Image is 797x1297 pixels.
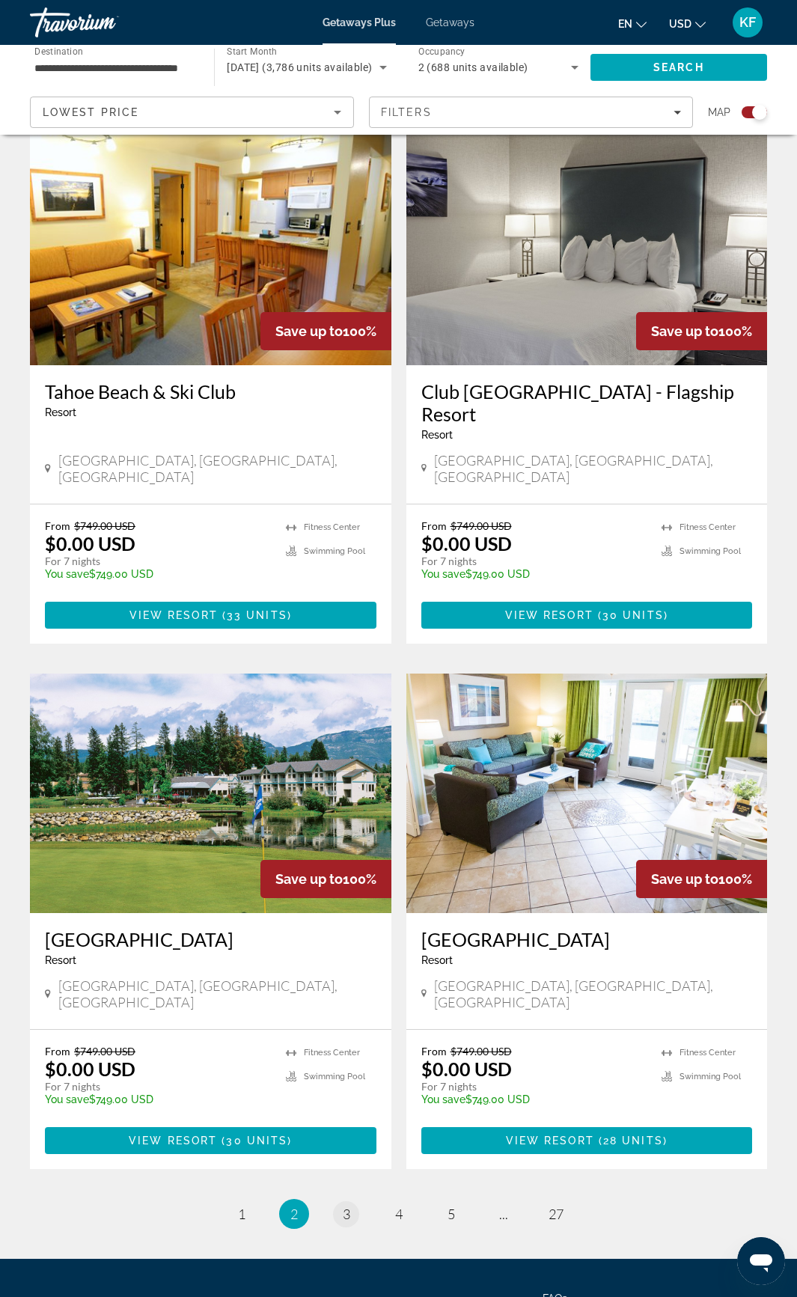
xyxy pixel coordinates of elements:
span: View Resort [129,1135,217,1147]
button: View Resort(28 units) [421,1127,753,1154]
span: $749.00 USD [74,519,135,532]
a: Getaways [426,16,474,28]
span: 28 units [603,1135,663,1147]
span: Fitness Center [680,1048,736,1058]
span: Save up to [651,323,718,339]
span: Lowest Price [43,106,138,118]
p: $749.00 USD [45,1093,271,1105]
span: Save up to [275,871,343,887]
a: Getaways Plus [323,16,396,28]
img: Club Boardwalk Resorts - Flagship Resort [406,126,768,365]
span: KF [739,15,756,30]
span: You save [421,1093,465,1105]
div: 100% [636,312,767,350]
span: 4 [395,1206,403,1222]
span: USD [669,18,691,30]
span: Fitness Center [304,1048,360,1058]
span: 1 [238,1206,245,1222]
span: $749.00 USD [451,519,512,532]
span: ( ) [217,1135,292,1147]
span: Occupancy [418,46,465,57]
span: Resort [45,406,76,418]
span: Fitness Center [680,522,736,532]
span: Swimming Pool [680,1072,741,1081]
p: $0.00 USD [421,532,512,555]
span: $749.00 USD [74,1045,135,1058]
span: View Resort [129,609,218,621]
button: Change currency [669,13,706,34]
div: 100% [260,312,391,350]
span: Save up to [651,871,718,887]
a: Tahoe Beach & Ski Club [45,380,376,403]
p: $749.00 USD [421,1093,647,1105]
span: Swimming Pool [304,546,365,556]
a: [GEOGRAPHIC_DATA] [421,928,753,950]
span: $749.00 USD [451,1045,512,1058]
span: From [45,1045,70,1058]
span: Save up to [275,323,343,339]
span: 3 [343,1206,350,1222]
button: View Resort(30 units) [45,1127,376,1154]
span: ... [499,1206,508,1222]
button: Search [590,54,767,81]
span: Resort [421,954,453,966]
img: Meadow Lake Golf Resort [30,674,391,913]
p: For 7 nights [421,555,647,568]
p: For 7 nights [45,1080,271,1093]
p: $0.00 USD [45,532,135,555]
span: en [618,18,632,30]
img: Tahoe Beach & Ski Club [30,126,391,365]
span: View Resort [506,1135,594,1147]
span: Map [708,102,730,123]
span: Search [653,61,704,73]
span: Fitness Center [304,522,360,532]
span: Resort [421,429,453,441]
span: ( ) [594,1135,668,1147]
div: 100% [260,860,391,898]
span: Start Month [227,46,277,57]
span: From [45,519,70,532]
a: [GEOGRAPHIC_DATA] [45,928,376,950]
span: 2 (688 units available) [418,61,528,73]
div: 100% [636,860,767,898]
span: You save [45,1093,89,1105]
span: 30 units [602,609,664,621]
span: From [421,519,447,532]
span: 5 [448,1206,455,1222]
span: You save [45,568,89,580]
span: You save [421,568,465,580]
p: $749.00 USD [421,568,647,580]
a: View Resort(33 units) [45,602,376,629]
mat-select: Sort by [43,103,341,121]
span: [DATE] (3,786 units available) [227,61,372,73]
button: Filters [369,97,693,128]
span: [GEOGRAPHIC_DATA], [GEOGRAPHIC_DATA], [GEOGRAPHIC_DATA] [58,977,376,1010]
img: Grand Palms Resort [406,674,768,913]
span: Destination [34,46,83,56]
span: ( ) [218,609,292,621]
nav: Pagination [30,1199,767,1229]
span: View Resort [505,609,593,621]
button: Change language [618,13,647,34]
span: [GEOGRAPHIC_DATA], [GEOGRAPHIC_DATA], [GEOGRAPHIC_DATA] [434,452,752,485]
button: User Menu [728,7,767,38]
h3: Club [GEOGRAPHIC_DATA] - Flagship Resort [421,380,753,425]
p: For 7 nights [45,555,271,568]
p: $749.00 USD [45,568,271,580]
button: View Resort(30 units) [421,602,753,629]
p: $0.00 USD [421,1058,512,1080]
span: 33 units [227,609,287,621]
span: 2 [290,1206,298,1222]
span: Filters [381,106,432,118]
